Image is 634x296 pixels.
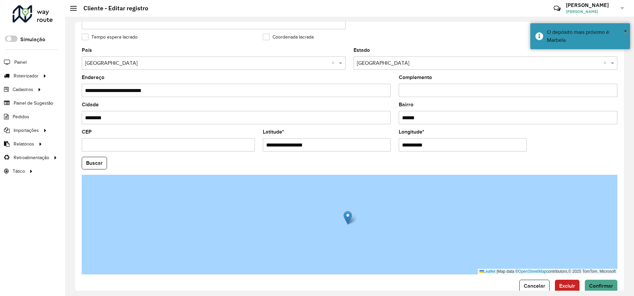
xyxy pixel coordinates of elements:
span: [PERSON_NAME] [566,9,616,15]
span: Clear all [603,59,609,67]
img: Marker [344,211,352,225]
span: Clear all [332,59,337,67]
span: Pedidos [13,113,29,120]
span: | [496,269,497,274]
label: Cidade [82,101,99,109]
span: Roteirizador [14,72,39,79]
span: Retroalimentação [14,154,49,161]
span: Cadastros [13,86,33,93]
label: Longitude [399,128,424,136]
label: Complemento [399,73,432,81]
button: Buscar [82,157,107,169]
button: Excluir [555,280,580,292]
a: OpenStreetMap [518,269,547,274]
button: Confirmar [585,280,617,292]
h2: Cliente - Editar registro [77,5,148,12]
a: Contato Rápido [550,1,564,16]
div: O depósito mais próximo é: Marbela [547,28,625,44]
span: Cancelar [524,283,545,289]
label: CEP [82,128,92,136]
span: Tático [13,168,25,175]
label: Latitude [263,128,284,136]
label: Simulação [20,36,45,44]
span: Confirmar [589,283,613,289]
div: Map data © contributors,© 2025 TomTom, Microsoft [478,269,617,274]
label: Bairro [399,101,413,109]
label: Endereço [82,73,104,81]
label: Coordenada lacrada [263,34,314,41]
span: × [624,28,627,35]
span: Relatórios [14,141,34,148]
label: Tempo espera lacrado [82,34,138,41]
button: Cancelar [519,280,550,292]
h3: [PERSON_NAME] [566,2,616,8]
label: País [82,46,92,54]
span: Painel [14,59,27,66]
a: Leaflet [479,269,495,274]
label: Estado [354,46,370,54]
span: Excluir [559,283,575,289]
span: Painel de Sugestão [14,100,53,107]
span: Importações [14,127,39,134]
button: Close [624,26,627,36]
